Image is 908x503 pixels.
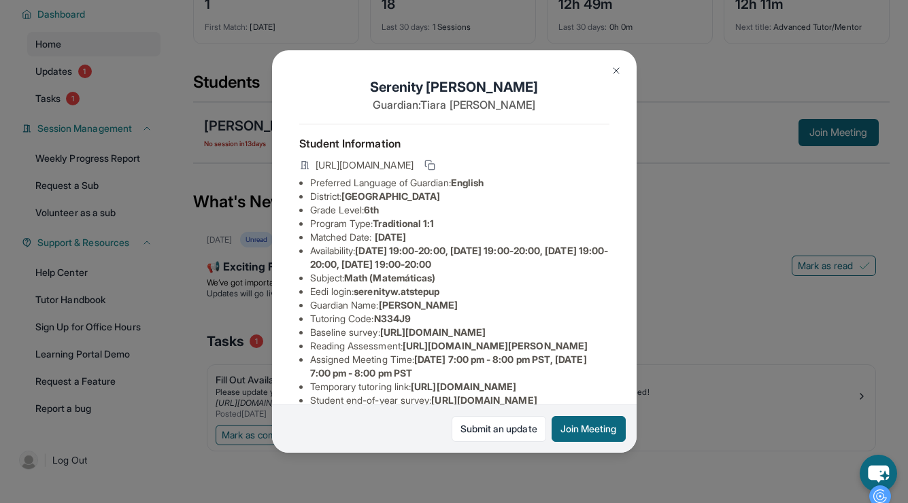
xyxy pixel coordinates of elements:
li: Program Type: [310,217,609,230]
h1: Serenity [PERSON_NAME] [299,77,609,97]
button: Copy link [422,157,438,173]
li: Assigned Meeting Time : [310,353,609,380]
li: Tutoring Code : [310,312,609,326]
span: [GEOGRAPHIC_DATA] [341,190,440,202]
h4: Student Information [299,135,609,152]
li: Baseline survey : [310,326,609,339]
span: [DATE] 7:00 pm - 8:00 pm PST, [DATE] 7:00 pm - 8:00 pm PST [310,353,587,379]
li: Preferred Language of Guardian: [310,176,609,190]
li: Temporary tutoring link : [310,380,609,394]
a: Submit an update [452,416,546,442]
span: [URL][DOMAIN_NAME] [431,394,537,406]
li: Availability: [310,244,609,271]
li: Eedi login : [310,285,609,298]
li: District: [310,190,609,203]
span: [URL][DOMAIN_NAME][PERSON_NAME] [403,340,588,351]
span: [DATE] [375,231,406,243]
span: [DATE] 19:00-20:00, [DATE] 19:00-20:00, [DATE] 19:00-20:00, [DATE] 19:00-20:00 [310,245,609,270]
button: chat-button [860,455,897,492]
span: Math (Matemáticas) [344,272,435,283]
span: 6th [364,204,379,215]
span: [URL][DOMAIN_NAME] [316,158,414,172]
li: Reading Assessment : [310,339,609,353]
span: [URL][DOMAIN_NAME] [411,381,516,392]
span: N334J9 [374,313,411,324]
li: Guardian Name : [310,298,609,312]
span: [URL][DOMAIN_NAME] [380,326,486,338]
li: Grade Level: [310,203,609,217]
button: Join Meeting [552,416,626,442]
li: Subject : [310,271,609,285]
p: Guardian: Tiara [PERSON_NAME] [299,97,609,113]
span: [PERSON_NAME] [379,299,458,311]
li: Matched Date: [310,230,609,244]
span: serenityw.atstepup [354,285,439,297]
span: Traditional 1:1 [373,218,434,229]
li: Student end-of-year survey : [310,394,609,407]
img: Close Icon [611,65,622,76]
span: English [451,177,484,188]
